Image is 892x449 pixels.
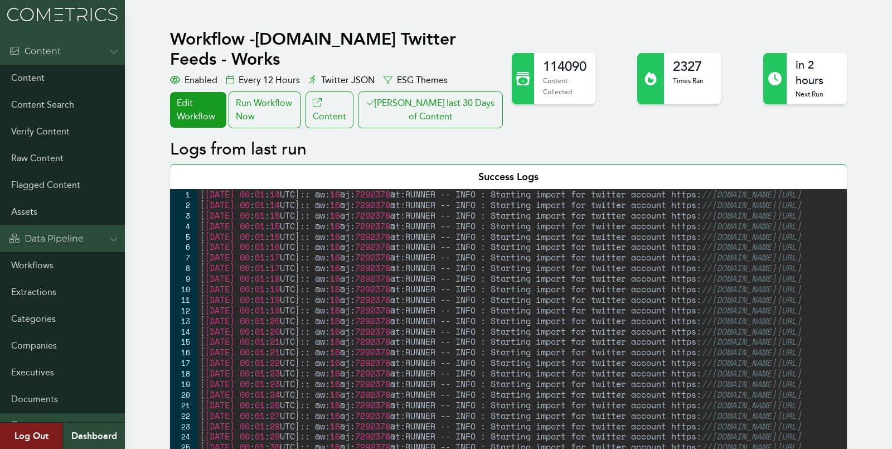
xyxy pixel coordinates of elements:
div: 18 [170,368,197,379]
div: 24 [170,431,197,442]
div: 13 [170,316,197,326]
h1: Workflow - [DOMAIN_NAME] Twitter Feeds - Works [170,29,505,69]
div: Twitter JSON [309,74,375,87]
div: 8 [170,263,197,273]
div: 5 [170,231,197,242]
h2: in 2 hours [796,57,838,89]
h2: 114090 [543,57,586,75]
p: Content Collected [543,75,586,97]
div: 21 [170,400,197,411]
div: 15 [170,336,197,347]
a: Edit Workflow [170,92,226,128]
div: Run Workflow Now [229,91,301,128]
div: Data Pipeline [9,232,84,245]
div: 16 [170,347,197,358]
button: [PERSON_NAME] last 30 Days of Content [358,91,503,128]
div: 10 [170,284,197,294]
div: 20 [170,389,197,400]
h2: 2327 [673,57,704,75]
div: 7 [170,252,197,263]
div: 23 [170,421,197,432]
div: Content [9,45,61,58]
div: 3 [170,210,197,221]
div: Enabled [170,74,217,87]
div: 22 [170,411,197,421]
div: 19 [170,379,197,389]
div: 9 [170,273,197,284]
div: 12 [170,305,197,316]
div: 4 [170,221,197,231]
div: 14 [170,326,197,337]
div: 17 [170,358,197,368]
a: Dashboard [62,423,125,449]
p: Next Run [796,89,838,100]
a: Content [306,91,353,128]
div: Success Logs [170,164,846,189]
div: 1 [170,189,197,200]
div: Admin [9,419,55,433]
h2: Logs from last run [170,139,846,160]
div: ESG Themes [384,74,448,87]
p: Times Ran [673,75,704,86]
div: 2 [170,200,197,210]
div: 11 [170,294,197,305]
div: 6 [170,242,197,252]
div: Every 12 Hours [226,74,300,87]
